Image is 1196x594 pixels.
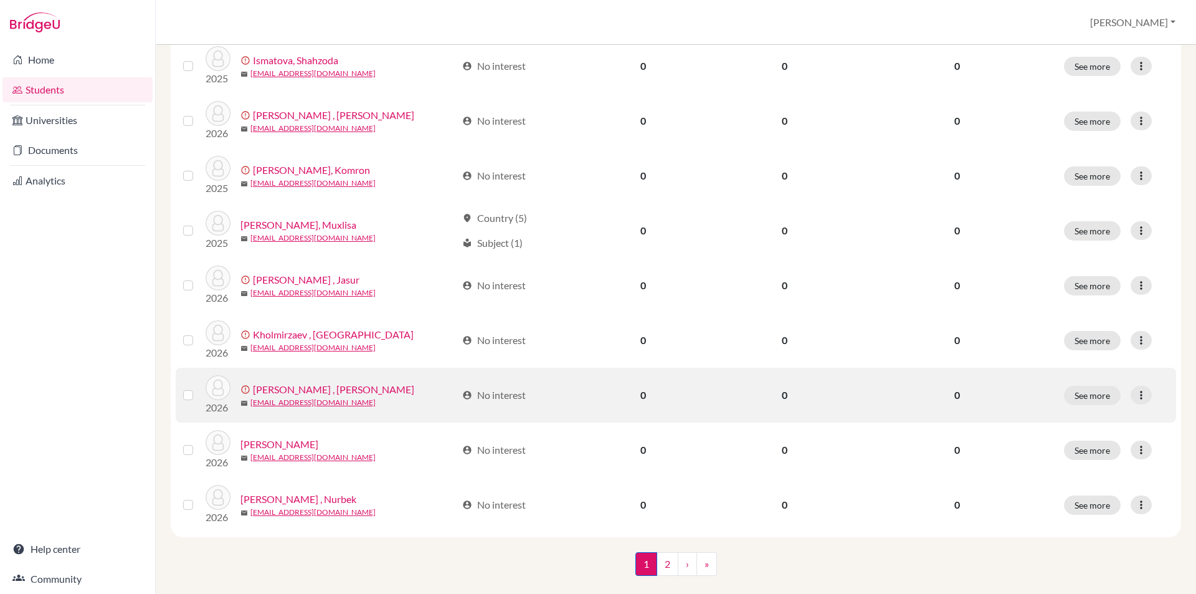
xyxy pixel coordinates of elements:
td: 0 [574,368,712,423]
button: See more [1064,441,1121,460]
p: 2025 [206,71,230,86]
p: 2026 [206,126,230,141]
a: 2 [657,552,678,576]
span: 1 [635,552,657,576]
div: No interest [462,59,526,74]
div: No interest [462,168,526,183]
button: See more [1064,496,1121,515]
p: 2026 [206,510,230,525]
a: [PERSON_NAME] [240,437,318,452]
img: Karshiyev , Jasur [206,266,230,290]
span: mail [240,454,248,462]
a: Help center [2,537,153,562]
button: See more [1064,386,1121,405]
img: Jumaqulov, Komron [206,156,230,181]
p: 0 [865,333,1049,348]
button: See more [1064,331,1121,350]
a: » [696,552,717,576]
img: Izzatullaev , Muhibullo [206,101,230,126]
td: 0 [712,203,857,258]
span: mail [240,290,248,297]
span: account_circle [462,335,472,345]
p: 0 [865,59,1049,74]
a: [EMAIL_ADDRESS][DOMAIN_NAME] [250,397,376,408]
span: error_outline [240,110,253,120]
p: 0 [865,113,1049,128]
p: 2025 [206,181,230,196]
a: [EMAIL_ADDRESS][DOMAIN_NAME] [250,68,376,79]
div: Subject (1) [462,236,523,251]
td: 0 [712,423,857,477]
span: location_on [462,213,472,223]
img: Norboev , Nurbek [206,485,230,510]
span: local_library [462,238,472,248]
span: error_outline [240,55,253,65]
button: See more [1064,276,1121,295]
a: [PERSON_NAME] , [PERSON_NAME] [253,382,414,397]
td: 0 [574,148,712,203]
a: Community [2,567,153,592]
a: Analytics [2,168,153,193]
span: account_circle [462,171,472,181]
td: 0 [712,313,857,368]
td: 0 [574,39,712,93]
a: [PERSON_NAME], Muxlisa [240,218,356,232]
p: 0 [865,278,1049,293]
span: mail [240,345,248,352]
div: No interest [462,333,526,348]
a: Kholmirzaev , [GEOGRAPHIC_DATA] [253,327,414,342]
button: See more [1064,57,1121,76]
a: Students [2,77,153,102]
td: 0 [574,258,712,313]
td: 0 [712,477,857,532]
span: mail [240,70,248,78]
p: 0 [865,497,1049,512]
button: [PERSON_NAME] [1084,11,1181,34]
a: › [678,552,697,576]
span: mail [240,180,248,188]
div: Country (5) [462,211,527,226]
a: [PERSON_NAME] , [PERSON_NAME] [253,108,414,123]
span: account_circle [462,116,472,126]
td: 0 [574,203,712,258]
button: See more [1064,166,1121,186]
a: [EMAIL_ADDRESS][DOMAIN_NAME] [250,123,376,134]
td: 0 [574,313,712,368]
div: No interest [462,388,526,403]
img: Kholmirzaev , Sanjar [206,320,230,345]
a: Documents [2,138,153,163]
span: mail [240,400,248,407]
img: Ismatova, Shahzoda [206,46,230,71]
span: error_outline [240,165,253,175]
td: 0 [574,93,712,148]
span: mail [240,125,248,133]
p: 2026 [206,400,230,415]
span: account_circle [462,445,472,455]
button: See more [1064,112,1121,131]
p: 2026 [206,455,230,470]
td: 0 [574,423,712,477]
td: 0 [712,39,857,93]
a: [PERSON_NAME] , Nurbek [240,492,356,507]
p: 0 [865,223,1049,238]
img: Khurramov , Asliddin [206,375,230,400]
button: See more [1064,221,1121,241]
a: [EMAIL_ADDRESS][DOMAIN_NAME] [250,178,376,189]
a: [PERSON_NAME] , Jasur [253,272,359,287]
nav: ... [635,552,717,586]
p: 2026 [206,345,230,360]
a: [EMAIL_ADDRESS][DOMAIN_NAME] [250,232,376,244]
span: mail [240,235,248,242]
div: No interest [462,443,526,457]
div: No interest [462,497,526,512]
div: No interest [462,113,526,128]
p: 2025 [206,236,230,251]
span: error_outline [240,275,253,285]
a: [EMAIL_ADDRESS][DOMAIN_NAME] [250,342,376,353]
td: 0 [712,258,857,313]
span: error_outline [240,330,253,340]
a: Ismatova, Shahzoda [253,53,338,68]
a: [EMAIL_ADDRESS][DOMAIN_NAME] [250,507,376,518]
td: 0 [712,368,857,423]
a: Universities [2,108,153,133]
